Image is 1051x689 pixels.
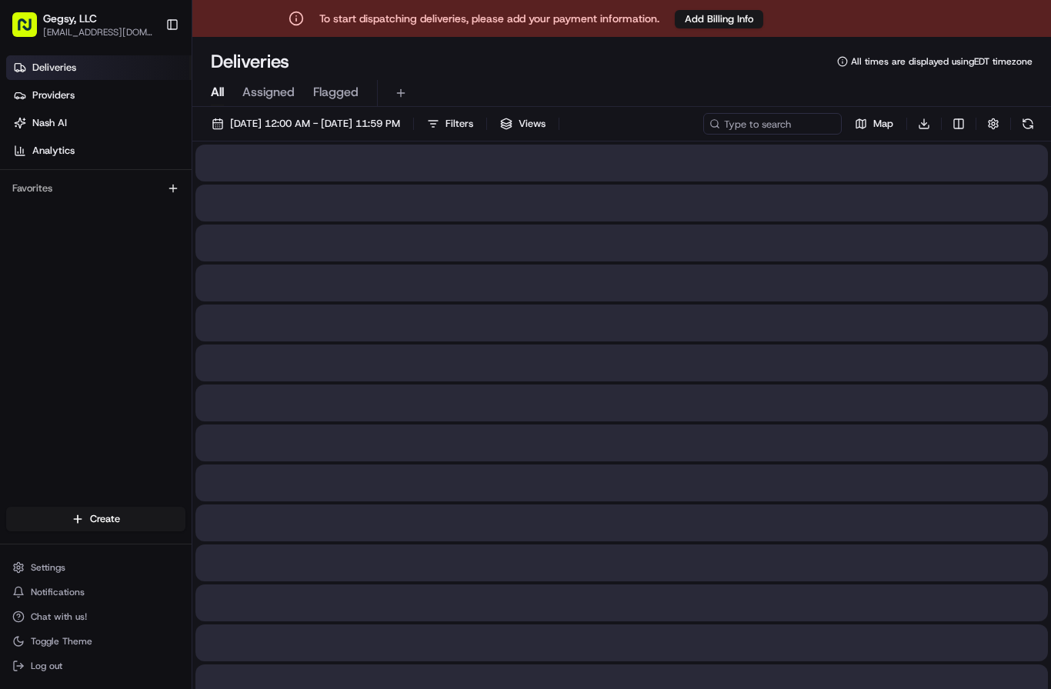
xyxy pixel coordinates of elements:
[445,117,473,131] span: Filters
[43,11,97,26] button: Gegsy, LLC
[32,61,76,75] span: Deliveries
[851,55,1033,68] span: All times are displayed using EDT timezone
[32,88,75,102] span: Providers
[6,176,185,201] div: Favorites
[319,11,659,26] p: To start dispatching deliveries, please add your payment information.
[420,113,480,135] button: Filters
[675,9,763,28] a: Add Billing Info
[31,586,85,598] span: Notifications
[211,83,224,102] span: All
[43,26,153,38] button: [EMAIL_ADDRESS][DOMAIN_NAME]
[493,113,552,135] button: Views
[848,113,900,135] button: Map
[6,557,185,578] button: Settings
[205,113,407,135] button: [DATE] 12:00 AM - [DATE] 11:59 PM
[6,655,185,677] button: Log out
[873,117,893,131] span: Map
[6,581,185,603] button: Notifications
[31,611,87,623] span: Chat with us!
[703,113,842,135] input: Type to search
[6,111,192,135] a: Nash AI
[32,116,67,130] span: Nash AI
[6,138,192,163] a: Analytics
[32,144,75,158] span: Analytics
[313,83,359,102] span: Flagged
[6,83,192,108] a: Providers
[519,117,546,131] span: Views
[6,606,185,627] button: Chat with us!
[211,49,289,74] h1: Deliveries
[31,660,62,672] span: Log out
[1017,113,1039,135] button: Refresh
[242,83,295,102] span: Assigned
[6,507,185,531] button: Create
[31,561,65,574] span: Settings
[31,635,92,647] span: Toggle Theme
[90,512,120,526] span: Create
[6,6,159,43] button: Gegsy, LLC[EMAIL_ADDRESS][DOMAIN_NAME]
[230,117,400,131] span: [DATE] 12:00 AM - [DATE] 11:59 PM
[6,55,192,80] a: Deliveries
[675,10,763,28] button: Add Billing Info
[6,631,185,652] button: Toggle Theme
